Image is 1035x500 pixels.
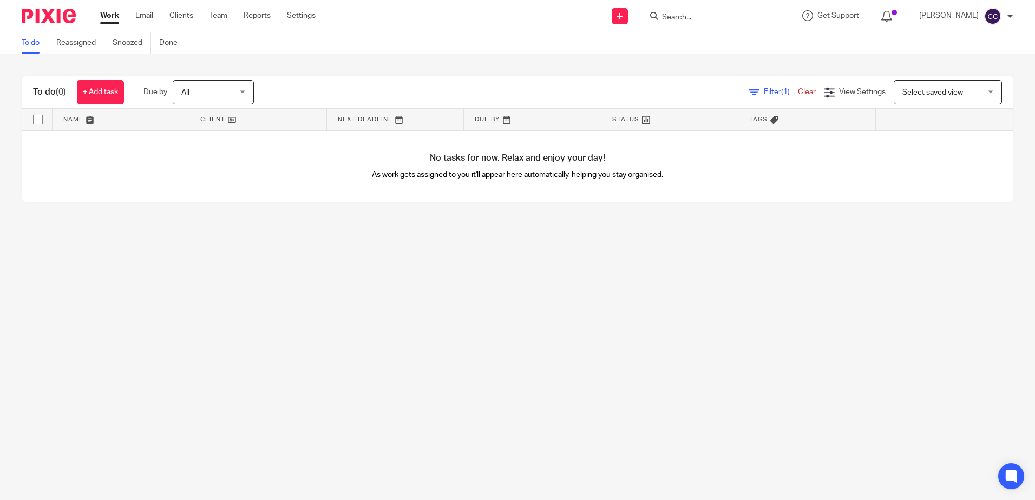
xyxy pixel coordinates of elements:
[919,10,979,21] p: [PERSON_NAME]
[781,88,790,96] span: (1)
[209,10,227,21] a: Team
[181,89,189,96] span: All
[33,87,66,98] h1: To do
[135,10,153,21] a: Email
[159,32,186,54] a: Done
[100,10,119,21] a: Work
[984,8,1001,25] img: svg%3E
[839,88,886,96] span: View Settings
[77,80,124,104] a: + Add task
[169,10,193,21] a: Clients
[764,88,798,96] span: Filter
[902,89,963,96] span: Select saved view
[22,9,76,23] img: Pixie
[244,10,271,21] a: Reports
[143,87,167,97] p: Due by
[113,32,151,54] a: Snoozed
[798,88,816,96] a: Clear
[56,32,104,54] a: Reassigned
[22,32,48,54] a: To do
[287,10,316,21] a: Settings
[817,12,859,19] span: Get Support
[661,13,758,23] input: Search
[270,169,765,180] p: As work gets assigned to you it'll appear here automatically, helping you stay organised.
[56,88,66,96] span: (0)
[22,153,1013,164] h4: No tasks for now. Relax and enjoy your day!
[749,116,768,122] span: Tags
